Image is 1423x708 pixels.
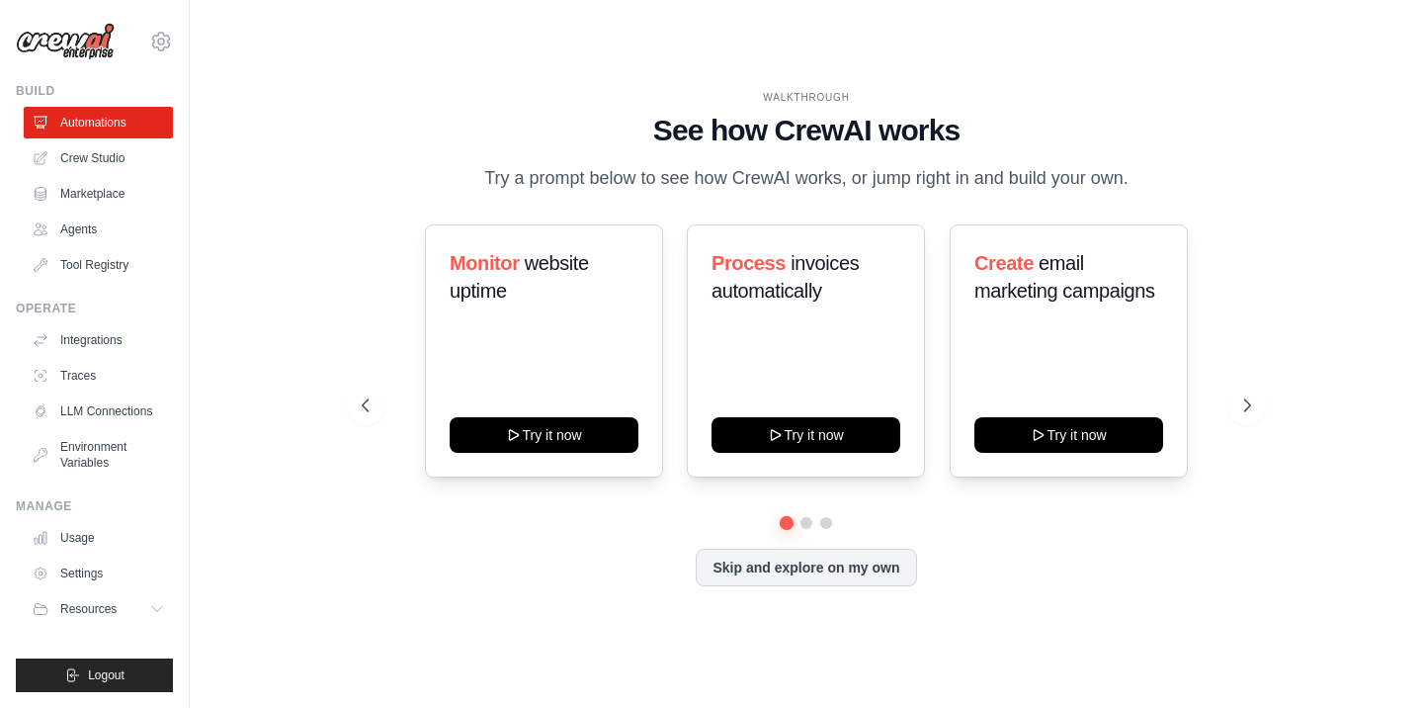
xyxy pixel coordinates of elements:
span: Resources [60,601,117,617]
a: LLM Connections [24,396,173,427]
div: Build [16,83,173,99]
a: Usage [24,522,173,554]
p: Try a prompt below to see how CrewAI works, or jump right in and build your own. [474,164,1138,193]
button: Try it now [711,417,900,453]
img: Logo [16,23,115,60]
a: Marketplace [24,178,173,210]
a: Tool Registry [24,249,173,281]
a: Traces [24,360,173,392]
button: Resources [24,593,173,625]
a: Agents [24,214,173,245]
button: Skip and explore on my own [696,549,916,586]
a: Integrations [24,324,173,356]
a: Crew Studio [24,142,173,174]
span: Process [711,252,786,274]
span: email marketing campaigns [974,252,1155,302]
a: Environment Variables [24,431,173,479]
button: Try it now [450,417,638,453]
h1: See how CrewAI works [362,113,1250,148]
button: Try it now [974,417,1163,453]
a: Settings [24,558,173,589]
div: Operate [16,301,173,316]
div: WALKTHROUGH [362,90,1250,105]
a: Automations [24,107,173,138]
span: Monitor [450,252,520,274]
button: Logout [16,659,173,692]
span: Create [974,252,1034,274]
div: Manage [16,498,173,514]
span: Logout [88,667,125,683]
